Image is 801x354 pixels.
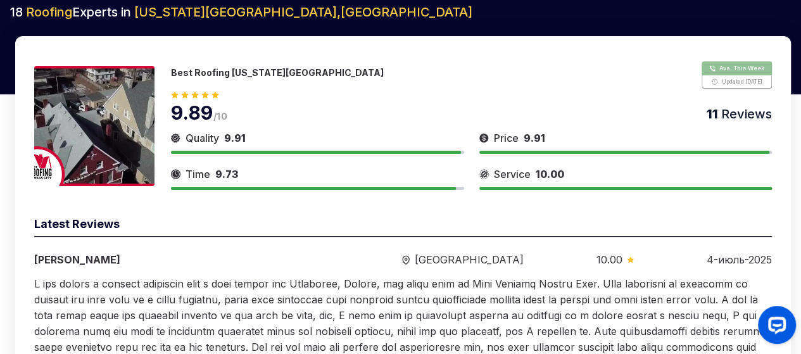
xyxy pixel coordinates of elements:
[524,132,545,144] span: 9.91
[479,167,489,182] img: slider icon
[479,130,489,146] img: slider icon
[402,255,410,265] img: slider icon
[415,252,524,267] span: [GEOGRAPHIC_DATA]
[171,67,384,78] p: Best Roofing [US_STATE][GEOGRAPHIC_DATA]
[718,106,772,122] span: Reviews
[627,256,634,263] img: slider icon
[536,168,564,180] span: 10.00
[34,252,329,267] div: [PERSON_NAME]
[494,167,531,182] span: Service
[596,252,622,267] span: 10.00
[215,168,238,180] span: 9.73
[10,3,791,21] h2: 18 Experts in
[34,66,155,186] img: 175188558380285.jpeg
[707,106,718,122] span: 11
[494,130,519,146] span: Price
[171,167,180,182] img: slider icon
[224,132,246,144] span: 9.91
[707,252,772,267] div: 4-июль-2025
[748,301,801,354] iframe: OpenWidget widget
[26,4,72,20] span: Roofing
[171,101,213,124] span: 9.89
[186,130,219,146] span: Quality
[134,4,472,20] span: [US_STATE][GEOGRAPHIC_DATA] , [GEOGRAPHIC_DATA]
[186,167,210,182] span: Time
[34,215,772,237] div: Latest Reviews
[171,130,180,146] img: slider icon
[213,111,227,122] span: /10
